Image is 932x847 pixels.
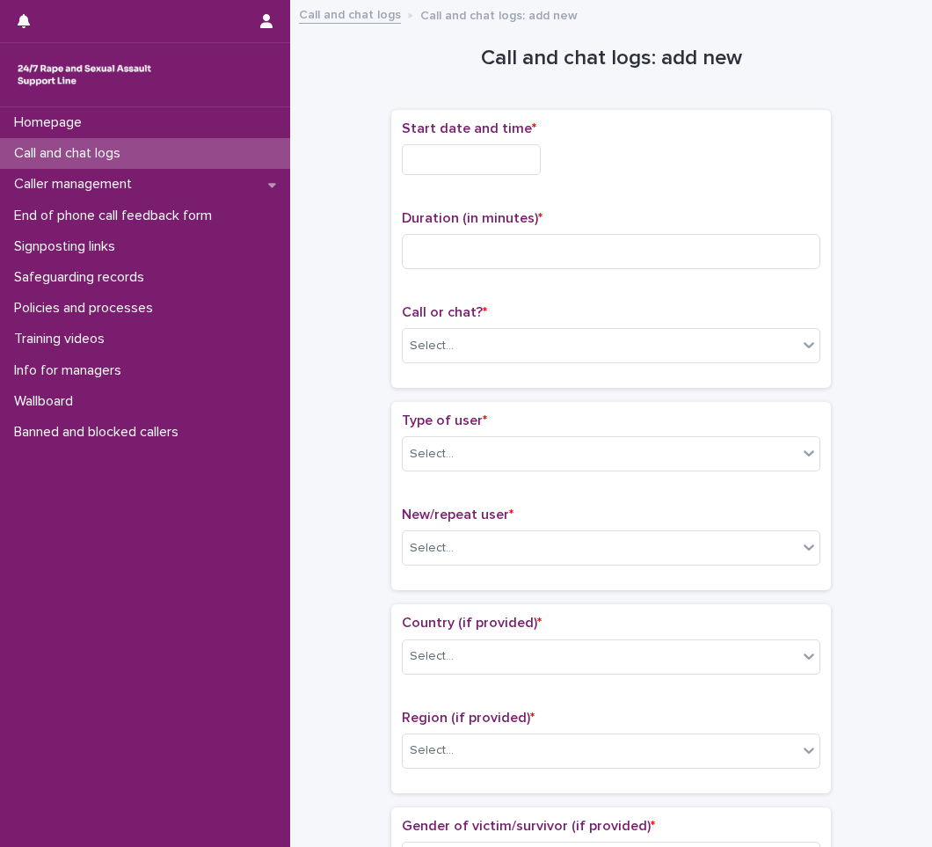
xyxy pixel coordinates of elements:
h1: Call and chat logs: add new [391,46,831,71]
p: Homepage [7,114,96,131]
p: Policies and processes [7,300,167,317]
img: rhQMoQhaT3yELyF149Cw [14,57,155,92]
p: Banned and blocked callers [7,424,193,441]
div: Select... [410,741,454,760]
span: New/repeat user [402,507,513,522]
a: Call and chat logs [299,4,401,24]
span: Type of user [402,413,487,427]
div: Select... [410,539,454,558]
p: End of phone call feedback form [7,208,226,224]
p: Info for managers [7,362,135,379]
p: Signposting links [7,238,129,255]
p: Caller management [7,176,146,193]
span: Start date and time [402,121,536,135]
span: Gender of victim/survivor (if provided) [402,819,655,833]
span: Call or chat? [402,305,487,319]
p: Training videos [7,331,119,347]
div: Select... [410,445,454,464]
p: Wallboard [7,393,87,410]
span: Region (if provided) [402,711,535,725]
div: Select... [410,647,454,666]
span: Duration (in minutes) [402,211,542,225]
p: Call and chat logs: add new [420,4,578,24]
p: Safeguarding records [7,269,158,286]
span: Country (if provided) [402,616,542,630]
p: Call and chat logs [7,145,135,162]
div: Select... [410,337,454,355]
